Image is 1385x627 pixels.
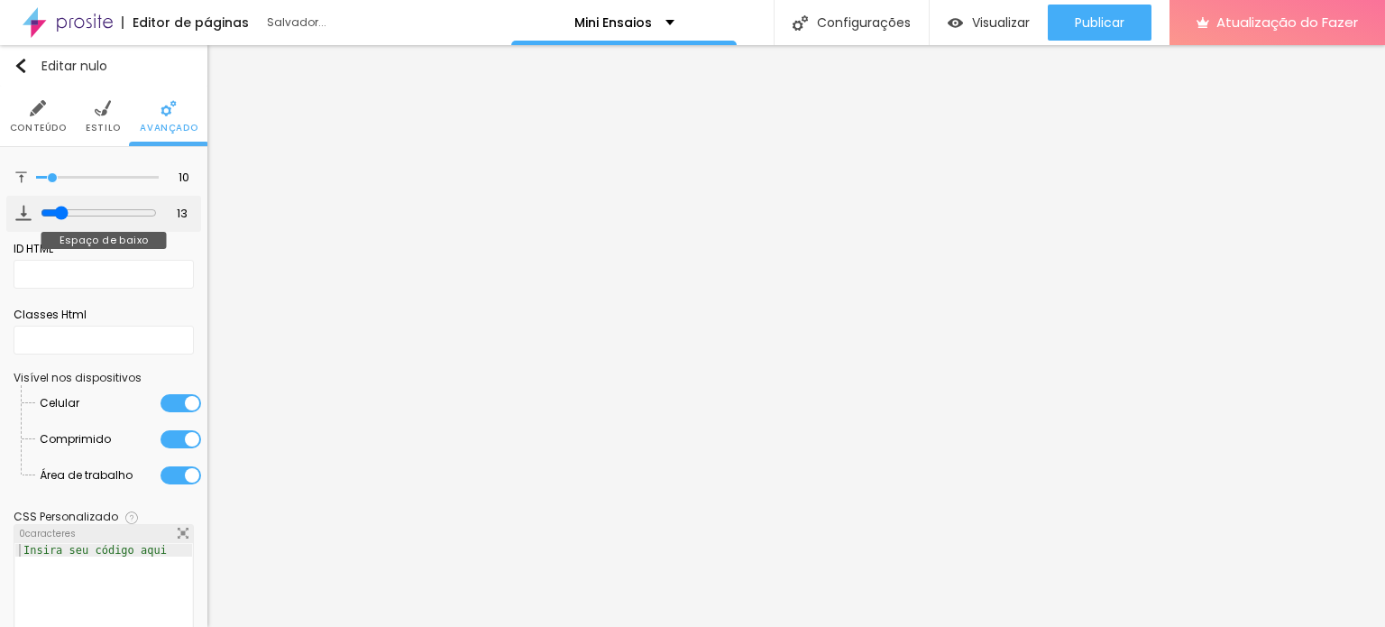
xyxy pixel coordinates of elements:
font: Área de trabalho [40,467,133,483]
font: Visível nos dispositivos [14,370,142,385]
img: Ícone [95,100,111,116]
img: Ícone [178,528,188,539]
font: ID HTML [14,241,53,256]
font: Comprimido [40,431,111,447]
font: Estilo [86,121,121,134]
img: Ícone [15,171,27,183]
img: view-1.svg [948,15,963,31]
font: Classes Html [14,307,87,322]
font: Visualizar [972,14,1030,32]
font: Avançado [140,121,197,134]
img: Ícone [14,59,28,73]
font: Editar nulo [41,57,107,75]
button: Publicar [1048,5,1151,41]
font: Editor de páginas [133,14,249,32]
font: Salvador... [267,14,326,30]
font: CSS Personalizado [14,509,118,524]
font: Atualização do Fazer [1216,13,1358,32]
img: Ícone [161,100,177,116]
iframe: Editor [207,45,1385,627]
font: 0 [19,527,25,540]
img: Ícone [793,15,808,31]
button: Visualizar [930,5,1048,41]
img: Ícone [125,512,138,524]
img: Ícone [30,100,46,116]
font: Insira seu código aqui [23,544,167,557]
font: Configurações [817,14,911,32]
font: Publicar [1075,14,1124,32]
font: Conteúdo [10,121,67,134]
font: Mini Ensaios [574,14,652,32]
img: Ícone [15,205,32,221]
font: Celular [40,395,79,410]
font: caracteres [25,527,76,540]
